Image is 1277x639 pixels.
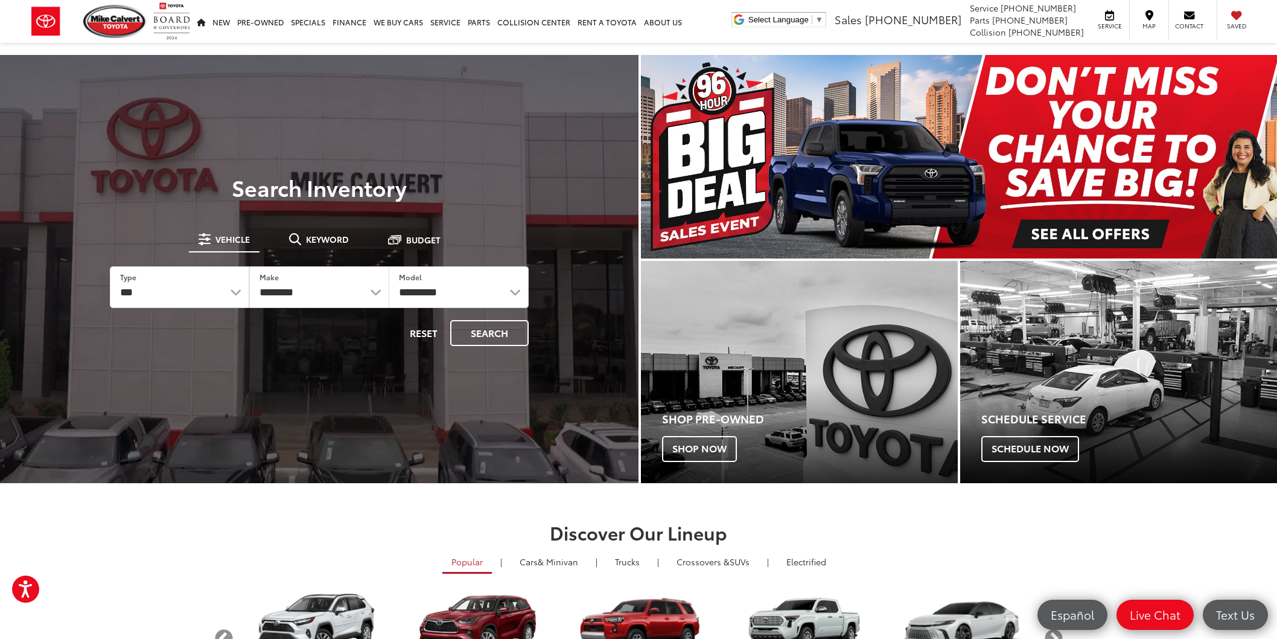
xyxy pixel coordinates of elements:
span: Keyword [306,235,349,243]
span: Collision [970,26,1006,38]
div: carousel slide number 1 of 1 [641,55,1277,258]
section: Carousel section with vehicle pictures - may contain disclaimers. [641,55,1277,258]
a: Schedule Service Schedule Now [960,261,1277,483]
label: Model [399,272,422,282]
img: Mike Calvert Toyota [83,5,147,38]
span: [PHONE_NUMBER] [1008,26,1084,38]
a: SUVs [667,551,759,572]
span: Schedule Now [981,436,1079,461]
a: Popular [442,551,492,574]
li: | [764,556,772,568]
span: Live Chat [1124,607,1186,622]
span: Sales [835,11,862,27]
div: Toyota [641,261,958,483]
span: Saved [1223,22,1250,30]
a: Español [1037,600,1107,630]
a: Trucks [606,551,649,572]
a: Electrified [777,551,835,572]
a: Live Chat [1116,600,1194,630]
span: [PHONE_NUMBER] [992,14,1068,26]
a: Text Us [1203,600,1268,630]
a: Shop Pre-Owned Shop Now [641,261,958,483]
span: Contact [1175,22,1203,30]
h3: Search Inventory [51,175,588,199]
li: | [497,556,505,568]
span: [PHONE_NUMBER] [865,11,961,27]
li: | [593,556,600,568]
span: & Minivan [538,556,578,568]
span: Español [1045,607,1100,622]
button: Reset [400,320,448,346]
h4: Schedule Service [981,413,1277,425]
span: Service [1096,22,1123,30]
label: Type [120,272,136,282]
span: Service [970,2,998,14]
span: Budget [406,236,441,244]
span: Vehicle [215,235,250,243]
button: Search [450,320,529,346]
span: Crossovers & [677,556,730,568]
label: Make [260,272,279,282]
h2: Discover Our Lineup [213,522,1064,542]
a: Cars [511,551,587,572]
span: ▼ [815,15,823,24]
img: Big Deal Sales Event [641,55,1277,258]
li: | [654,556,662,568]
a: Select Language​ [748,15,823,24]
span: Select Language [748,15,809,24]
span: Parts [970,14,990,26]
span: [PHONE_NUMBER] [1001,2,1076,14]
div: Toyota [960,261,1277,483]
h4: Shop Pre-Owned [662,413,958,425]
span: Shop Now [662,436,737,461]
span: Text Us [1210,607,1261,622]
span: Map [1136,22,1162,30]
span: ​ [812,15,812,24]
